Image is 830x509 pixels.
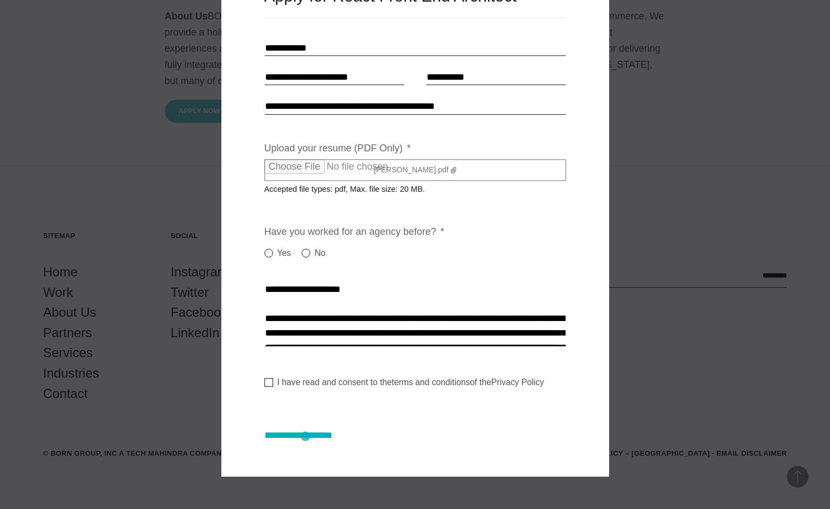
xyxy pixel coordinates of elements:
label: [PERSON_NAME].pdf [264,159,566,181]
label: No [302,247,325,260]
a: Privacy Policy [491,378,544,387]
label: I have read and consent to the of the [264,377,545,388]
a: terms and conditions [392,378,470,387]
label: Yes [264,247,291,260]
label: Have you worked for an agency before? [264,226,444,238]
span: Accepted file types: pdf, Max. file size: 20 MB. [264,176,434,193]
label: Upload your resume (PDF Only) [264,142,411,155]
